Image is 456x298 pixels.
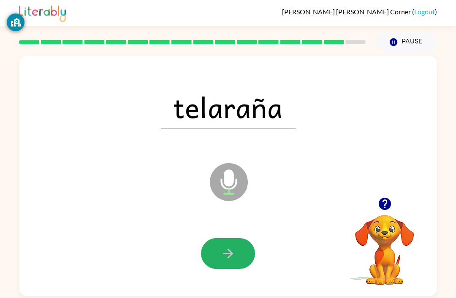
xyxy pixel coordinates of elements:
button: Pause [376,32,437,52]
span: [PERSON_NAME] [PERSON_NAME] Corner [282,8,412,16]
img: Literably [19,3,66,22]
div: ( ) [282,8,437,16]
span: telaraña [161,85,296,129]
a: Logout [414,8,435,16]
video: Your browser must support playing .mp4 files to use Literably. Please try using another browser. [342,202,427,286]
button: GoGuardian Privacy Information [7,13,24,31]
